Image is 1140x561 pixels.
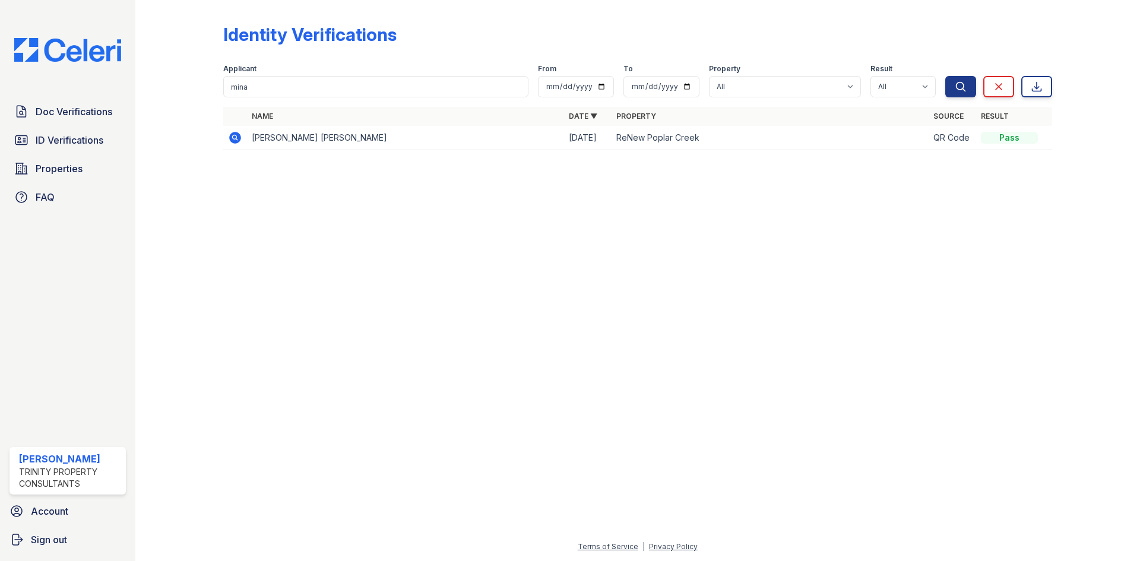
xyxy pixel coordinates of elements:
[19,452,121,466] div: [PERSON_NAME]
[9,185,126,209] a: FAQ
[929,126,976,150] td: QR Code
[5,499,131,523] a: Account
[564,126,612,150] td: [DATE]
[36,190,55,204] span: FAQ
[642,542,645,551] div: |
[612,126,929,150] td: ReNew Poplar Creek
[569,112,597,121] a: Date ▼
[870,64,892,74] label: Result
[252,112,273,121] a: Name
[31,504,68,518] span: Account
[538,64,556,74] label: From
[36,161,83,176] span: Properties
[36,104,112,119] span: Doc Verifications
[19,466,121,490] div: Trinity Property Consultants
[5,528,131,552] a: Sign out
[9,100,126,123] a: Doc Verifications
[36,133,103,147] span: ID Verifications
[649,542,698,551] a: Privacy Policy
[709,64,740,74] label: Property
[9,157,126,180] a: Properties
[223,64,256,74] label: Applicant
[9,128,126,152] a: ID Verifications
[623,64,633,74] label: To
[223,76,528,97] input: Search by name or phone number
[223,24,397,45] div: Identity Verifications
[247,126,564,150] td: [PERSON_NAME] [PERSON_NAME]
[981,132,1038,144] div: Pass
[933,112,964,121] a: Source
[981,112,1009,121] a: Result
[578,542,638,551] a: Terms of Service
[616,112,656,121] a: Property
[31,533,67,547] span: Sign out
[5,38,131,62] img: CE_Logo_Blue-a8612792a0a2168367f1c8372b55b34899dd931a85d93a1a3d3e32e68fde9ad4.png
